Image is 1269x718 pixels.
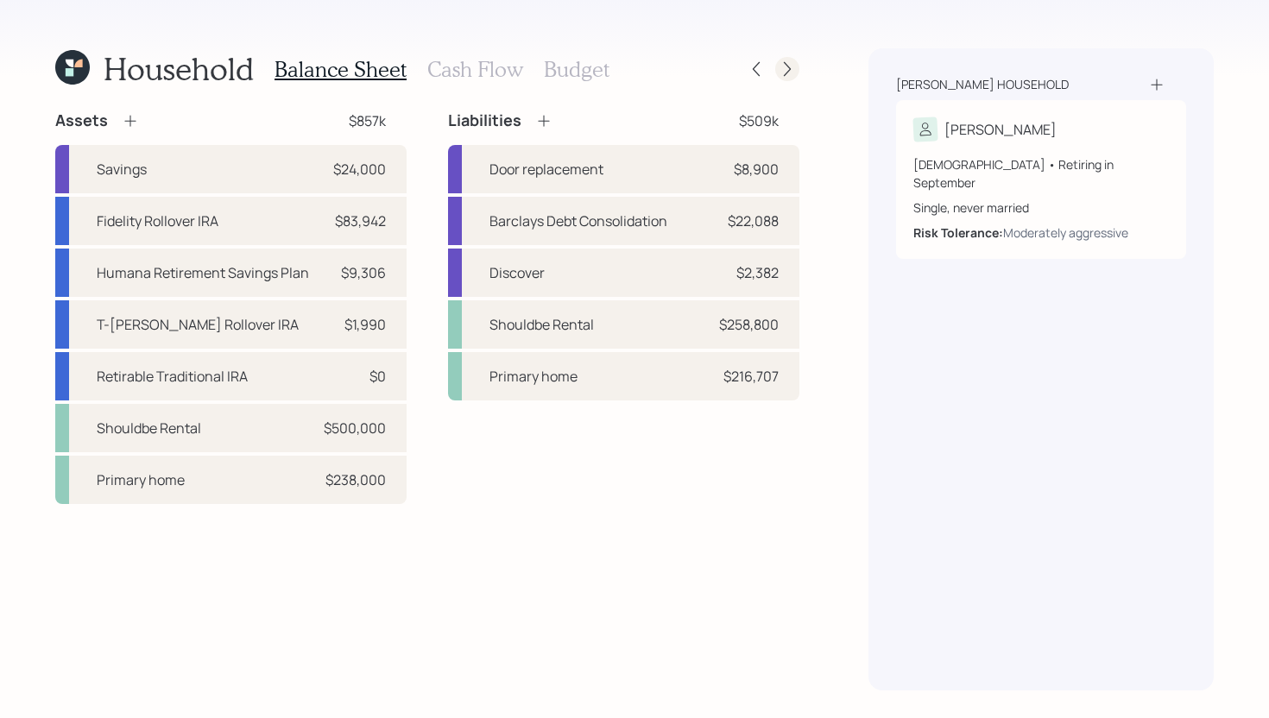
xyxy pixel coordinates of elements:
[97,159,147,179] div: Savings
[97,366,248,387] div: Retirable Traditional IRA
[489,211,667,231] div: Barclays Debt Consolidation
[97,211,218,231] div: Fidelity Rollover IRA
[489,262,545,283] div: Discover
[913,224,1003,241] b: Risk Tolerance:
[97,469,185,490] div: Primary home
[97,262,309,283] div: Humana Retirement Savings Plan
[739,110,779,131] div: $509k
[55,111,108,130] h4: Assets
[544,57,609,82] h3: Budget
[104,50,254,87] h1: Household
[324,418,386,438] div: $500,000
[448,111,521,130] h4: Liabilities
[489,366,578,387] div: Primary home
[427,57,523,82] h3: Cash Flow
[896,76,1069,93] div: [PERSON_NAME] household
[734,159,779,179] div: $8,900
[723,366,779,387] div: $216,707
[489,314,594,335] div: Shouldbe Rental
[275,57,407,82] h3: Balance Sheet
[736,262,779,283] div: $2,382
[341,262,386,283] div: $9,306
[719,314,779,335] div: $258,800
[913,198,1169,217] div: Single, never married
[333,159,386,179] div: $24,000
[369,366,386,387] div: $0
[728,211,779,231] div: $22,088
[349,110,386,131] div: $857k
[1003,224,1128,242] div: Moderately aggressive
[944,119,1057,140] div: [PERSON_NAME]
[489,159,603,179] div: Door replacement
[335,211,386,231] div: $83,942
[97,418,201,438] div: Shouldbe Rental
[325,469,386,490] div: $238,000
[913,155,1169,192] div: [DEMOGRAPHIC_DATA] • Retiring in September
[344,314,386,335] div: $1,990
[97,314,299,335] div: T-[PERSON_NAME] Rollover IRA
